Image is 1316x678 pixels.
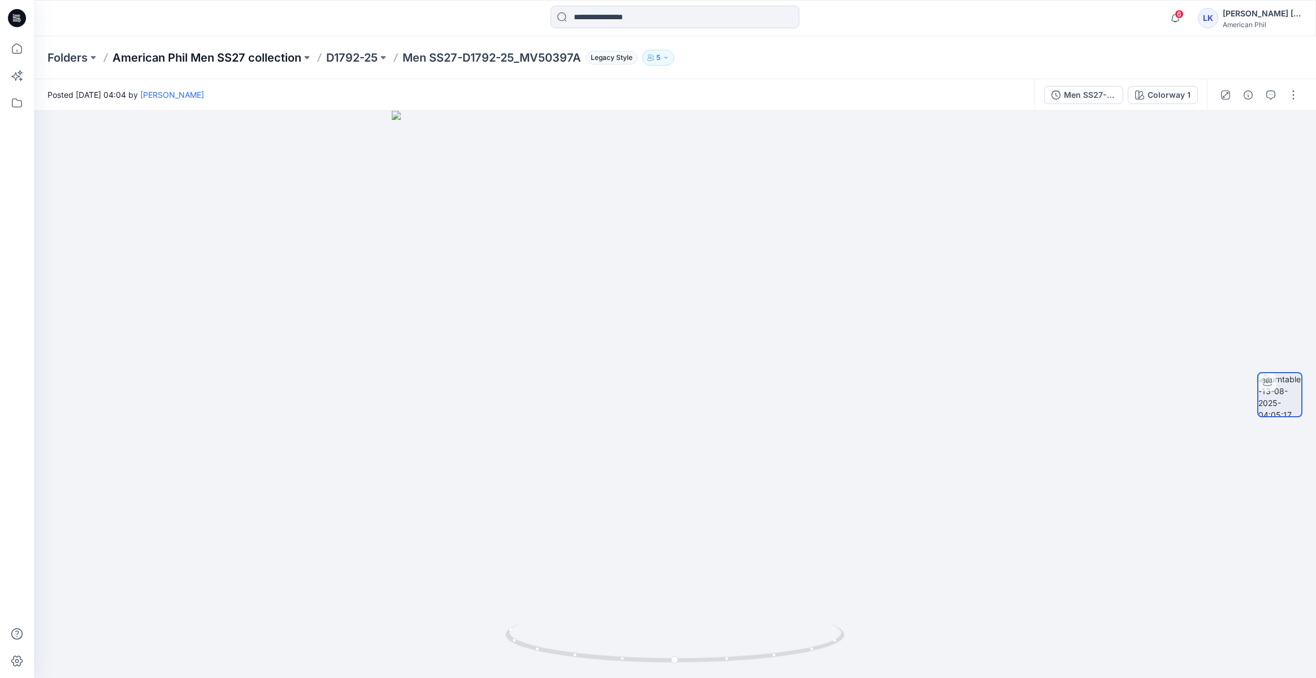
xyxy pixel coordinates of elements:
[1223,20,1302,29] div: American Phil
[1175,10,1184,19] span: 6
[140,90,204,100] a: [PERSON_NAME]
[326,50,378,66] a: D1792-25
[586,51,638,64] span: Legacy Style
[1128,86,1198,104] button: Colorway 1
[1198,8,1218,28] div: LK
[402,50,581,66] p: Men SS27-D1792-25_MV50397A
[642,50,674,66] button: 5
[1258,373,1301,416] img: turntable-13-08-2025-04:05:17
[47,89,204,101] span: Posted [DATE] 04:04 by
[581,50,638,66] button: Legacy Style
[1239,86,1257,104] button: Details
[112,50,301,66] a: American Phil Men SS27 collection
[656,51,660,64] p: 5
[1223,7,1302,20] div: [PERSON_NAME] [PERSON_NAME]
[1044,86,1123,104] button: Men SS27-D1792-25_MV50397A
[1148,89,1191,101] div: Colorway 1
[1064,89,1116,101] div: Men SS27-D1792-25_MV50397A
[47,50,88,66] a: Folders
